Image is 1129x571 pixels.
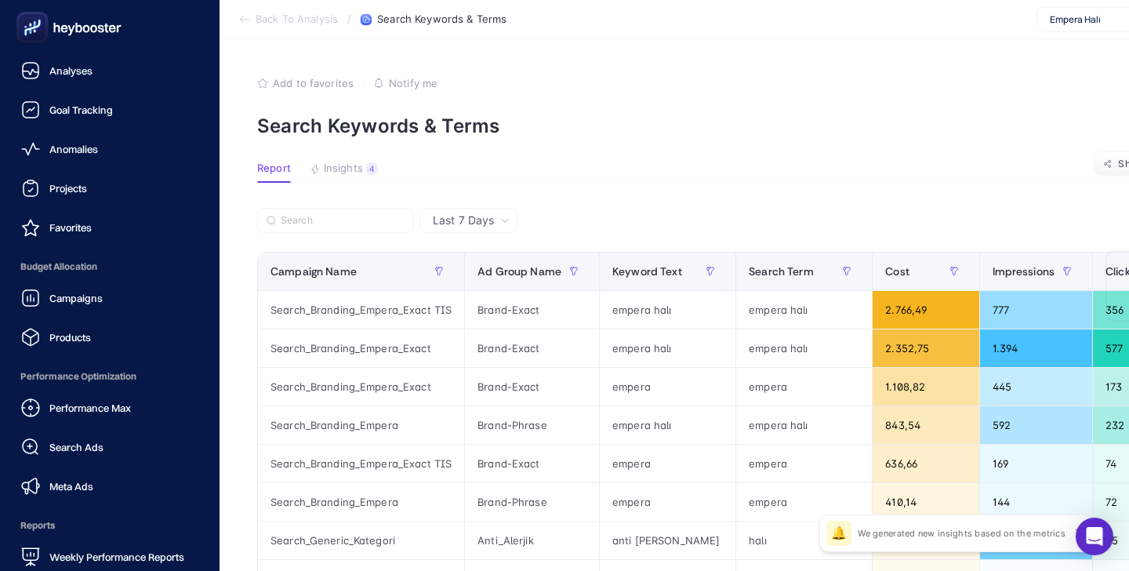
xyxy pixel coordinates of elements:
[736,406,872,444] div: empera halı
[347,13,351,25] span: /
[13,173,207,204] a: Projects
[49,104,113,116] span: Goal Tracking
[373,77,437,89] button: Notify me
[980,291,1093,329] div: 777
[49,480,93,493] span: Meta Ads
[281,215,405,227] input: Search
[13,212,207,243] a: Favorites
[612,265,682,278] span: Keyword Text
[377,13,506,26] span: Search Keywords & Terms
[980,406,1093,444] div: 592
[873,445,978,482] div: 636,66
[13,133,207,165] a: Anomalies
[600,291,735,329] div: empera halı
[736,368,872,406] div: empera
[736,445,872,482] div: empera
[49,64,93,77] span: Analyses
[13,94,207,125] a: Goal Tracking
[13,361,207,392] span: Performance Optimization
[258,522,464,559] div: Search_Generic_Kategori
[736,522,872,559] div: halı
[477,265,561,278] span: Ad Group Name
[826,521,851,546] div: 🔔
[465,406,599,444] div: Brand-Phrase
[13,431,207,463] a: Search Ads
[1076,518,1113,555] div: Open Intercom Messenger
[600,406,735,444] div: empera halı
[885,265,909,278] span: Cost
[749,265,814,278] span: Search Term
[736,483,872,521] div: empera
[258,368,464,406] div: Search_Branding_Empera_Exact
[258,483,464,521] div: Search_Branding_Empera
[465,291,599,329] div: Brand-Exact
[465,522,599,559] div: Anti_Alerjik
[873,483,978,521] div: 410,14
[600,445,735,482] div: empera
[257,162,291,175] span: Report
[273,77,354,89] span: Add to favorites
[366,162,378,175] div: 4
[13,282,207,314] a: Campaigns
[258,445,464,482] div: Search_Branding_Empera_Exact TIS
[13,251,207,282] span: Budget Allocation
[49,143,98,155] span: Anomalies
[980,445,1093,482] div: 169
[873,329,978,367] div: 2.352,75
[49,551,184,563] span: Weekly Performance Reports
[270,265,357,278] span: Campaign Name
[736,291,872,329] div: empera halı
[873,291,978,329] div: 2.766,49
[49,331,91,344] span: Products
[256,13,338,26] span: Back To Analysis
[13,471,207,502] a: Meta Ads
[736,329,872,367] div: empera halı
[433,213,494,228] span: Last 7 Days
[13,510,207,541] span: Reports
[873,406,978,444] div: 843,54
[13,322,207,353] a: Products
[13,392,207,424] a: Performance Max
[858,527,1065,540] p: We generated new insights based on the metrics
[873,368,978,406] div: 1.108,82
[49,402,131,414] span: Performance Max
[258,291,464,329] div: Search_Branding_Empera_Exact TIS
[258,406,464,444] div: Search_Branding_Empera
[993,265,1055,278] span: Impressions
[980,368,1093,406] div: 445
[465,483,599,521] div: Brand-Phrase
[324,162,363,175] span: Insights
[980,483,1093,521] div: 144
[465,329,599,367] div: Brand-Exact
[389,77,437,89] span: Notify me
[465,445,599,482] div: Brand-Exact
[980,329,1093,367] div: 1.394
[600,329,735,367] div: empera halı
[600,522,735,559] div: anti [PERSON_NAME]
[49,182,87,195] span: Projects
[49,441,103,453] span: Search Ads
[13,55,207,86] a: Analyses
[49,221,92,234] span: Favorites
[258,329,464,367] div: Search_Branding_Empera_Exact
[465,368,599,406] div: Brand-Exact
[600,368,735,406] div: empera
[600,483,735,521] div: empera
[49,292,103,304] span: Campaigns
[257,77,354,89] button: Add to favorites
